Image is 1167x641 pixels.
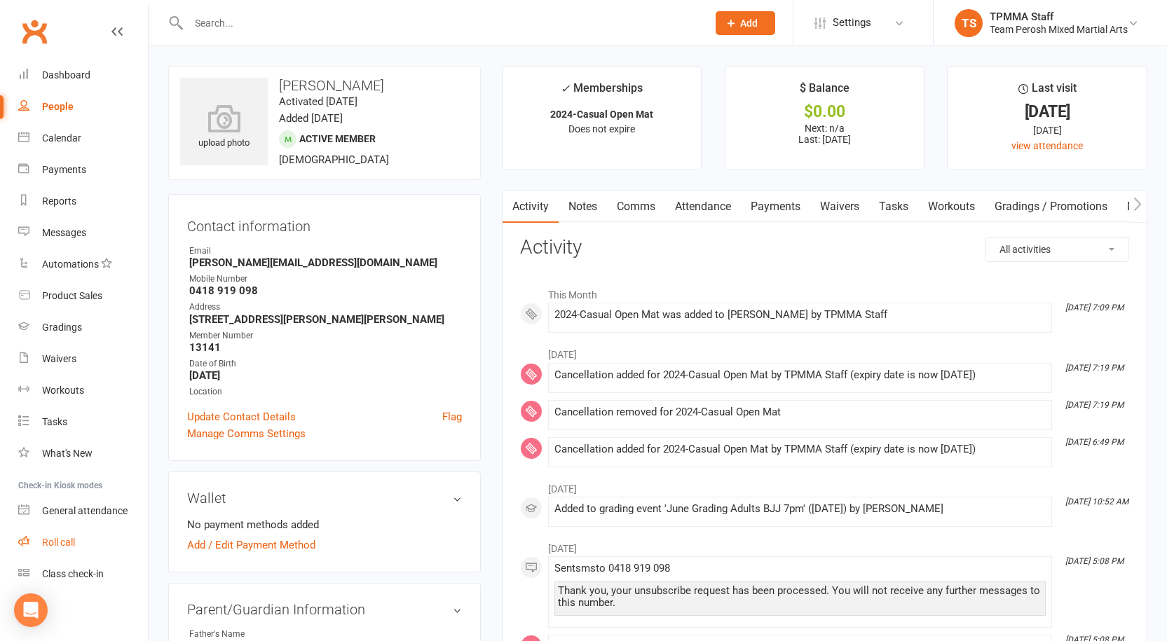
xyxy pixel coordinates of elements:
div: Date of Birth [189,357,462,371]
strong: [DATE] [189,369,462,382]
li: No payment methods added [187,516,462,533]
div: People [42,101,74,112]
a: What's New [18,438,148,469]
a: Notes [559,191,607,223]
a: Add / Edit Payment Method [187,537,315,553]
div: Gradings [42,322,82,333]
a: Gradings / Promotions [985,191,1117,223]
div: 2024-Casual Open Mat was added to [PERSON_NAME] by TPMMA Staff [554,309,1046,321]
a: Class kiosk mode [18,558,148,590]
a: Payments [18,154,148,186]
strong: 13141 [189,341,462,354]
i: ✓ [561,82,570,95]
div: upload photo [180,104,268,151]
a: Waivers [18,343,148,375]
li: [DATE] [520,474,1129,497]
button: Add [716,11,775,35]
a: view attendance [1011,140,1083,151]
span: Does not expire [568,123,635,135]
a: Messages [18,217,148,249]
h3: Parent/Guardian Information [187,602,462,617]
p: Next: n/a Last: [DATE] [738,123,912,145]
time: Added [DATE] [279,112,343,125]
a: Update Contact Details [187,408,296,425]
div: Dashboard [42,69,90,81]
div: General attendance [42,505,128,516]
strong: 0418 919 098 [189,284,462,297]
h3: Contact information [187,213,462,234]
a: People [18,91,148,123]
div: Class check-in [42,568,104,579]
a: Flag [442,408,462,425]
span: Add [740,18,758,29]
a: Activity [503,191,559,223]
div: [DATE] [960,123,1134,138]
a: Dashboard [18,60,148,91]
div: Waivers [42,353,76,364]
a: Gradings [18,312,148,343]
div: Father's Name [189,628,305,641]
i: [DATE] 10:52 AM [1065,497,1128,506]
i: [DATE] 7:19 PM [1065,363,1124,373]
a: Clubworx [17,14,52,49]
div: Cancellation added for 2024-Casual Open Mat by TPMMA Staff (expiry date is now [DATE]) [554,443,1046,455]
span: [DEMOGRAPHIC_DATA] [279,153,389,166]
input: Search... [184,13,697,33]
h3: Wallet [187,490,462,506]
div: TS [955,9,983,37]
div: Location [189,385,462,399]
a: Payments [741,191,810,223]
h3: [PERSON_NAME] [180,78,469,93]
i: [DATE] 5:08 PM [1065,556,1124,566]
div: $0.00 [738,104,912,119]
a: Workouts [18,375,148,406]
a: Workouts [918,191,985,223]
a: Reports [18,186,148,217]
div: Last visit [1018,79,1077,104]
div: Address [189,301,462,314]
a: Roll call [18,527,148,558]
div: Open Intercom Messenger [14,593,48,627]
i: [DATE] 7:19 PM [1065,400,1124,410]
a: Manage Comms Settings [187,425,306,442]
h3: Activity [520,237,1129,259]
li: This Month [520,280,1129,303]
li: [DATE] [520,534,1129,556]
span: Active member [299,133,376,144]
div: Email [189,244,462,258]
div: Team Perosh Mixed Martial Arts [990,23,1128,36]
span: Sent sms to 0418 919 098 [554,562,670,574]
a: Product Sales [18,280,148,312]
i: [DATE] 6:49 PM [1065,437,1124,447]
div: Member Number [189,329,462,343]
div: Workouts [42,385,84,396]
a: Tasks [18,406,148,438]
div: TPMMA Staff [990,11,1128,23]
span: Settings [833,7,871,39]
a: Attendance [665,191,741,223]
strong: [STREET_ADDRESS][PERSON_NAME][PERSON_NAME] [189,313,462,326]
div: [DATE] [960,104,1134,119]
strong: 2024-Casual Open Mat [550,109,653,120]
a: Calendar [18,123,148,154]
div: Product Sales [42,290,102,301]
time: Activated [DATE] [279,95,357,108]
div: Cancellation added for 2024-Casual Open Mat by TPMMA Staff (expiry date is now [DATE]) [554,369,1046,381]
div: Thank you, your unsubscribe request has been processed. You will not receive any further messages... [558,585,1042,609]
a: Automations [18,249,148,280]
strong: [PERSON_NAME][EMAIL_ADDRESS][DOMAIN_NAME] [189,256,462,269]
i: [DATE] 7:09 PM [1065,303,1124,312]
div: Cancellation removed for 2024-Casual Open Mat [554,406,1046,418]
div: Mobile Number [189,273,462,286]
a: General attendance kiosk mode [18,495,148,527]
div: What's New [42,448,93,459]
div: Reports [42,195,76,207]
a: Waivers [810,191,869,223]
div: Payments [42,164,86,175]
a: Comms [607,191,665,223]
div: Memberships [561,79,643,105]
div: Roll call [42,537,75,548]
div: Tasks [42,416,67,427]
a: Tasks [869,191,918,223]
div: $ Balance [800,79,849,104]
